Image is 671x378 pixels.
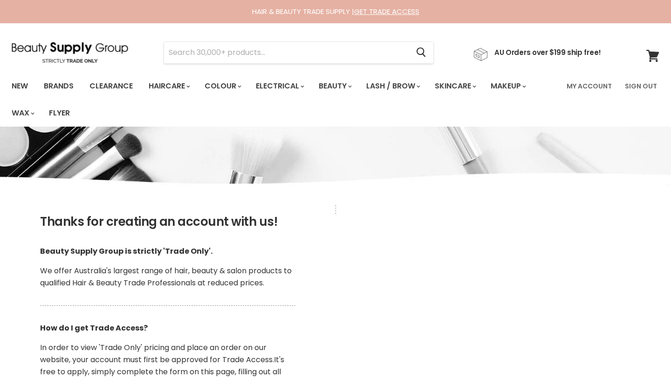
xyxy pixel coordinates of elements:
[428,76,482,96] a: Skincare
[5,73,561,127] ul: Main menu
[40,265,295,289] p: We offer Australia's largest range of hair, beauty & salon products to qualified Hair & Beauty Tr...
[82,76,140,96] a: Clearance
[5,76,35,96] a: New
[5,103,40,123] a: Wax
[40,246,212,256] strong: Beauty Supply Group is strictly 'Trade Only'.
[312,76,357,96] a: Beauty
[619,76,663,96] a: Sign Out
[40,323,148,333] strong: How do I get Trade Access?
[249,76,310,96] a: Electrical
[40,342,274,365] span: In order to view 'Trade Only' pricing and place an order on our website, your account must first ...
[164,42,409,63] input: Search
[359,76,426,96] a: Lash / Brow
[37,76,81,96] a: Brands
[484,76,532,96] a: Makeup
[198,76,247,96] a: Colour
[164,41,434,64] form: Product
[561,76,617,96] a: My Account
[142,76,196,96] a: Haircare
[354,7,419,16] a: GET TRADE ACCESS
[40,215,295,229] h2: Thanks for creating an account with us!
[409,42,433,63] button: Search
[42,103,77,123] a: Flyer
